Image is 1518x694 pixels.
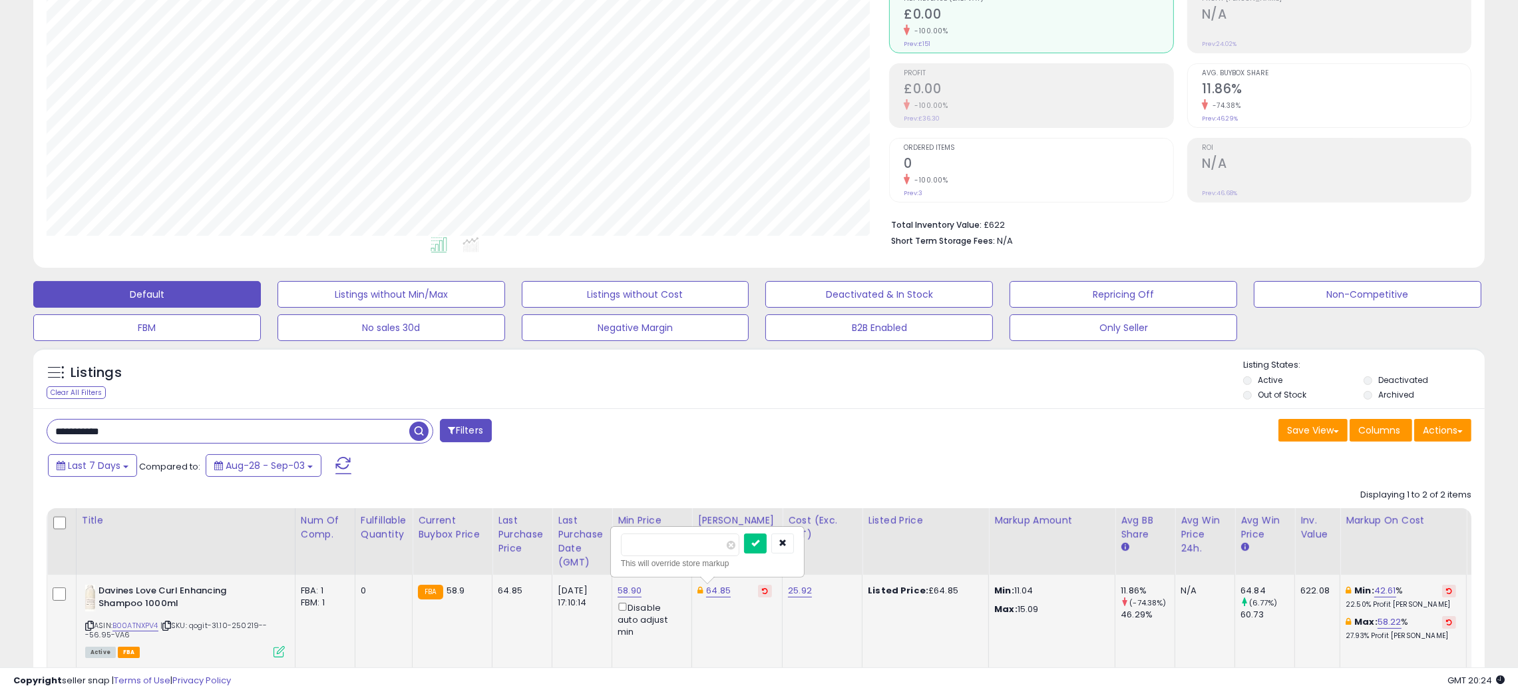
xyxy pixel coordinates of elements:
[447,584,465,597] span: 58.9
[891,216,1461,232] li: £622
[904,115,940,123] small: Prev: £36.30
[1240,585,1294,597] div: 64.84
[1378,615,1402,629] a: 58.22
[418,585,443,599] small: FBA
[1346,585,1456,609] div: %
[114,674,170,687] a: Terms of Use
[994,585,1105,597] p: 11.04
[1240,541,1248,553] small: Avg Win Price.
[1346,631,1456,641] p: 27.93% Profit [PERSON_NAME]
[68,459,120,472] span: Last 7 Days
[1010,314,1237,341] button: Only Seller
[1202,81,1471,99] h2: 11.86%
[868,514,983,527] div: Listed Price
[498,585,542,597] div: 64.85
[278,314,505,341] button: No sales 30d
[1129,597,1166,608] small: (-74.38%)
[1278,419,1348,442] button: Save View
[1374,584,1396,597] a: 42.61
[33,281,261,308] button: Default
[697,514,777,527] div: [PERSON_NAME]
[1346,600,1456,609] p: 22.50% Profit [PERSON_NAME]
[558,585,602,609] div: [DATE] 17:10:14
[1414,419,1471,442] button: Actions
[1010,281,1237,308] button: Repricing Off
[904,7,1173,25] h2: £0.00
[418,514,486,541] div: Current Buybox Price
[618,584,642,597] a: 58.90
[1181,514,1229,555] div: Avg Win Price 24h.
[1346,514,1461,527] div: Markup on Cost
[48,454,137,477] button: Last 7 Days
[1240,514,1289,541] div: Avg Win Price
[1378,389,1414,400] label: Archived
[1202,189,1237,197] small: Prev: 46.68%
[98,585,260,613] b: Davines Love Curl Enhancing Shampoo 1000ml
[706,584,731,597] a: 64.85
[301,597,345,609] div: FBM: 1
[522,281,749,308] button: Listings without Cost
[112,620,158,631] a: B00ATNXPV4
[522,314,749,341] button: Negative Margin
[47,386,106,399] div: Clear All Filters
[361,585,402,597] div: 0
[765,281,993,308] button: Deactivated & In Stock
[1300,585,1330,597] div: 622.08
[1240,609,1294,621] div: 60.73
[910,26,948,36] small: -100.00%
[361,514,407,541] div: Fulfillable Quantity
[1243,359,1485,372] p: Listing States:
[891,219,982,230] b: Total Inventory Value:
[82,514,289,527] div: Title
[1202,115,1238,123] small: Prev: 46.29%
[1121,585,1175,597] div: 11.86%
[788,514,856,541] div: Cost (Exc. VAT)
[33,314,261,341] button: FBM
[904,145,1173,152] span: Ordered Items
[1208,101,1241,111] small: -74.38%
[910,175,948,185] small: -100.00%
[994,603,1105,615] p: 15.09
[1354,584,1374,597] b: Min:
[1202,145,1471,152] span: ROI
[558,514,606,569] div: Last Purchase Date (GMT)
[904,40,930,48] small: Prev: £151
[1258,389,1306,400] label: Out of Stock
[1378,374,1428,386] label: Deactivated
[994,584,1014,597] strong: Min:
[618,514,686,527] div: Min Price
[904,189,922,197] small: Prev: 3
[1346,616,1456,641] div: %
[85,585,95,611] img: 31zmT11C17L._SL40_.jpg
[13,674,62,687] strong: Copyright
[910,101,948,111] small: -100.00%
[868,585,978,597] div: £64.85
[788,584,812,597] a: 25.92
[891,235,995,246] b: Short Term Storage Fees:
[85,585,285,656] div: ASIN:
[868,584,928,597] b: Listed Price:
[139,460,200,473] span: Compared to:
[498,514,546,555] div: Last Purchase Price
[994,514,1109,527] div: Markup Amount
[1354,615,1378,628] b: Max:
[1254,281,1481,308] button: Non-Competitive
[301,585,345,597] div: FBA: 1
[71,364,122,382] h5: Listings
[1202,7,1471,25] h2: N/A
[226,459,305,472] span: Aug-28 - Sep-03
[1340,508,1467,575] th: The percentage added to the cost of goods (COGS) that forms the calculator for Min & Max prices.
[765,314,993,341] button: B2B Enabled
[997,234,1013,247] span: N/A
[172,674,231,687] a: Privacy Policy
[1121,541,1129,553] small: Avg BB Share.
[1202,156,1471,174] h2: N/A
[206,454,321,477] button: Aug-28 - Sep-03
[1447,674,1505,687] span: 2025-09-11 20:24 GMT
[1258,374,1282,386] label: Active
[1360,489,1471,502] div: Displaying 1 to 2 of 2 items
[1300,514,1334,541] div: Inv. value
[118,647,140,658] span: FBA
[994,603,1018,615] strong: Max:
[1202,70,1471,77] span: Avg. Buybox Share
